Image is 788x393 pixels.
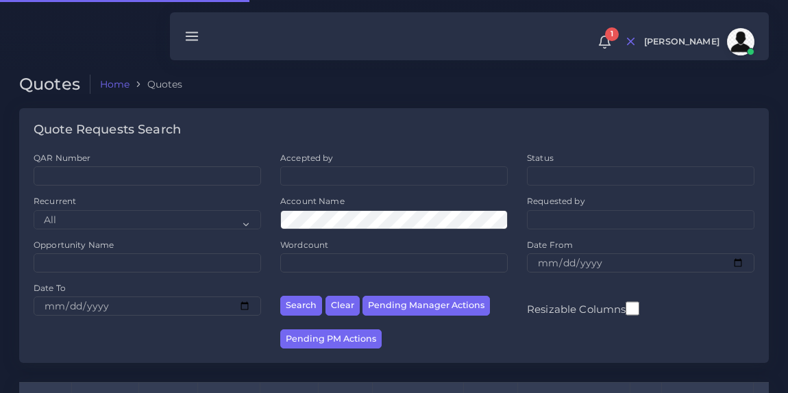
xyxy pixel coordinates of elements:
button: Pending Manager Actions [362,296,490,316]
button: Search [280,296,322,316]
span: [PERSON_NAME] [644,38,719,47]
label: Resizable Columns [527,300,639,317]
label: Accepted by [280,152,334,164]
input: Resizable Columns [626,300,639,317]
label: QAR Number [34,152,90,164]
a: 1 [593,35,617,49]
button: Clear [325,296,360,316]
label: Status [527,152,554,164]
a: Home [100,77,130,91]
label: Recurrent [34,195,76,207]
label: Requested by [527,195,585,207]
h2: Quotes [19,75,90,94]
h4: Quote Requests Search [34,123,181,138]
label: Opportunity Name [34,239,114,251]
label: Account Name [280,195,345,207]
li: Quotes [130,77,182,91]
label: Date To [34,282,66,294]
button: Pending PM Actions [280,329,382,349]
span: 1 [605,27,619,41]
label: Date From [527,239,573,251]
a: [PERSON_NAME]avatar [637,28,759,55]
img: avatar [727,28,754,55]
label: Wordcount [280,239,328,251]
